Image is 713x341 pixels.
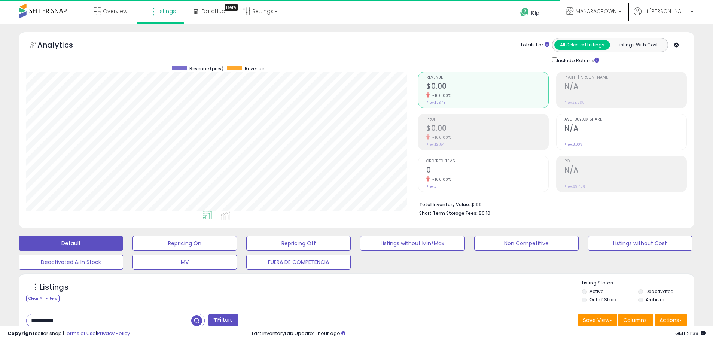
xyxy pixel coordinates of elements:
div: Totals For [520,42,549,49]
p: Listing States: [582,280,694,287]
span: Listings [156,7,176,15]
small: Prev: 28.56% [564,100,584,105]
button: Actions [655,314,687,326]
a: Hi [PERSON_NAME] [634,7,694,24]
span: MANARACROWN [576,7,616,15]
small: -100.00% [430,135,451,140]
h5: Listings [40,282,68,293]
span: 2025-10-12 21:39 GMT [675,330,706,337]
small: Prev: 3 [426,184,437,189]
small: Prev: 69.40% [564,184,585,189]
b: Short Term Storage Fees: [419,210,478,216]
span: Profit [PERSON_NAME] [564,76,686,80]
div: seller snap | | [7,330,130,337]
button: Save View [578,314,617,326]
div: Last InventoryLab Update: 1 hour ago. [252,330,706,337]
h2: $0.00 [426,124,548,134]
h2: $0.00 [426,82,548,92]
button: MV [132,255,237,270]
a: Terms of Use [64,330,96,337]
span: Help [529,10,539,16]
label: Deactivated [646,288,674,295]
button: Listings without Cost [588,236,692,251]
h5: Analytics [37,40,88,52]
h2: N/A [564,124,686,134]
button: Non Competitive [474,236,579,251]
a: Help [514,2,554,24]
small: Prev: $21.84 [426,142,444,147]
b: Total Inventory Value: [419,201,470,208]
span: Columns [623,316,647,324]
button: Repricing Off [246,236,351,251]
div: Tooltip anchor [225,4,238,11]
span: ROI [564,159,686,164]
strong: Copyright [7,330,35,337]
span: Revenue [245,66,264,72]
label: Archived [646,296,666,303]
span: Revenue [426,76,548,80]
button: All Selected Listings [554,40,610,50]
button: Repricing On [132,236,237,251]
i: Get Help [520,7,529,17]
div: Clear All Filters [26,295,60,302]
span: Revenue (prev) [189,66,223,72]
h2: N/A [564,82,686,92]
label: Out of Stock [589,296,617,303]
small: Prev: $76.48 [426,100,445,105]
span: Profit [426,118,548,122]
button: Listings without Min/Max [360,236,464,251]
div: Include Returns [546,56,608,64]
span: $0.10 [479,210,490,217]
span: DataHub [202,7,225,15]
span: Avg. Buybox Share [564,118,686,122]
button: FUERA DE COMPETENCIA [246,255,351,270]
span: Overview [103,7,127,15]
span: Hi [PERSON_NAME] [643,7,688,15]
button: Columns [618,314,653,326]
button: Default [19,236,123,251]
li: $199 [419,200,681,208]
button: Filters [208,314,238,327]
a: Privacy Policy [97,330,130,337]
h2: N/A [564,166,686,176]
button: Listings With Cost [610,40,665,50]
span: Ordered Items [426,159,548,164]
h2: 0 [426,166,548,176]
small: Prev: 3.00% [564,142,582,147]
label: Active [589,288,603,295]
small: -100.00% [430,93,451,98]
small: -100.00% [430,177,451,182]
button: Deactivated & In Stock [19,255,123,270]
